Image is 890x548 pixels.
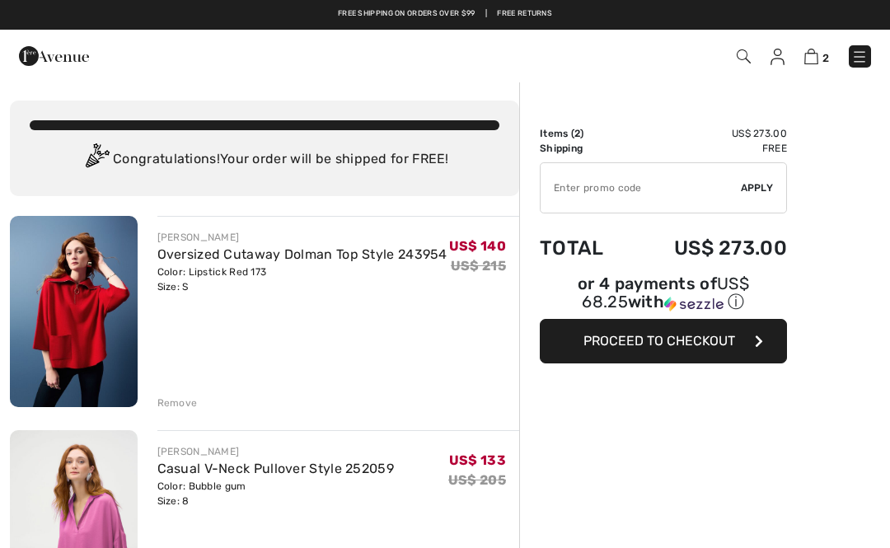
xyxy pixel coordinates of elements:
a: Oversized Cutaway Dolman Top Style 243954 [157,246,447,262]
td: Items ( ) [540,126,629,141]
div: or 4 payments of with [540,276,787,313]
div: [PERSON_NAME] [157,230,447,245]
div: or 4 payments ofUS$ 68.25withSezzle Click to learn more about Sezzle [540,276,787,319]
span: US$ 140 [449,238,506,254]
img: My Info [771,49,785,65]
a: 1ère Avenue [19,47,89,63]
span: 2 [574,128,580,139]
td: US$ 273.00 [629,220,787,276]
button: Proceed to Checkout [540,319,787,363]
td: Shipping [540,141,629,156]
img: Search [737,49,751,63]
span: Proceed to Checkout [583,333,735,349]
span: 2 [822,52,829,64]
div: [PERSON_NAME] [157,444,395,459]
s: US$ 205 [448,472,506,488]
div: Remove [157,396,198,410]
td: Total [540,220,629,276]
a: Free Returns [497,8,552,20]
img: Sezzle [664,297,724,311]
div: Congratulations! Your order will be shipped for FREE! [30,143,499,176]
a: Free shipping on orders over $99 [338,8,475,20]
input: Promo code [541,163,741,213]
s: US$ 215 [451,258,506,274]
div: Color: Lipstick Red 173 Size: S [157,265,447,294]
img: 1ère Avenue [19,40,89,73]
td: US$ 273.00 [629,126,787,141]
div: Color: Bubble gum Size: 8 [157,479,395,508]
img: Congratulation2.svg [80,143,113,176]
img: Oversized Cutaway Dolman Top Style 243954 [10,216,138,407]
img: Shopping Bag [804,49,818,64]
span: Apply [741,180,774,195]
td: Free [629,141,787,156]
span: | [485,8,487,20]
span: US$ 133 [449,452,506,468]
img: Menu [851,49,868,65]
span: US$ 68.25 [582,274,749,311]
a: Casual V-Neck Pullover Style 252059 [157,461,395,476]
a: 2 [804,46,829,66]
